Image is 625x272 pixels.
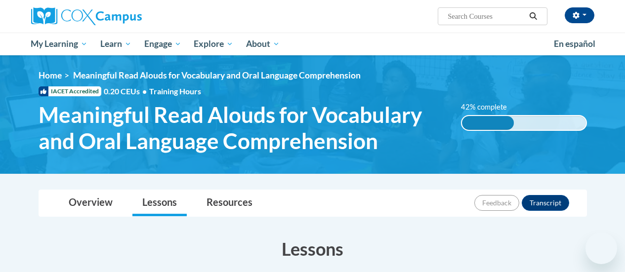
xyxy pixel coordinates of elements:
[142,86,147,96] span: •
[585,233,617,264] iframe: Button to launch messaging window
[194,38,233,50] span: Explore
[94,33,138,55] a: Learn
[522,195,569,211] button: Transcript
[100,38,131,50] span: Learn
[447,10,526,22] input: Search Courses
[132,190,187,216] a: Lessons
[187,33,240,55] a: Explore
[547,34,602,54] a: En español
[39,236,587,261] h3: Lessons
[197,190,262,216] a: Resources
[31,7,142,25] img: Cox Campus
[39,86,101,96] span: IACET Accredited
[24,33,602,55] div: Main menu
[59,190,123,216] a: Overview
[39,102,446,154] span: Meaningful Read Alouds for Vocabulary and Oral Language Comprehension
[474,195,519,211] button: Feedback
[25,33,94,55] a: My Learning
[39,70,62,80] a: Home
[462,116,514,130] div: 42% complete
[565,7,594,23] button: Account Settings
[240,33,286,55] a: About
[138,33,188,55] a: Engage
[73,70,361,80] span: Meaningful Read Alouds for Vocabulary and Oral Language Comprehension
[31,7,209,25] a: Cox Campus
[526,10,541,22] button: Search
[554,39,595,49] span: En español
[144,38,181,50] span: Engage
[246,38,280,50] span: About
[149,86,201,96] span: Training Hours
[31,38,87,50] span: My Learning
[104,86,149,97] span: 0.20 CEUs
[461,102,518,113] label: 42% complete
